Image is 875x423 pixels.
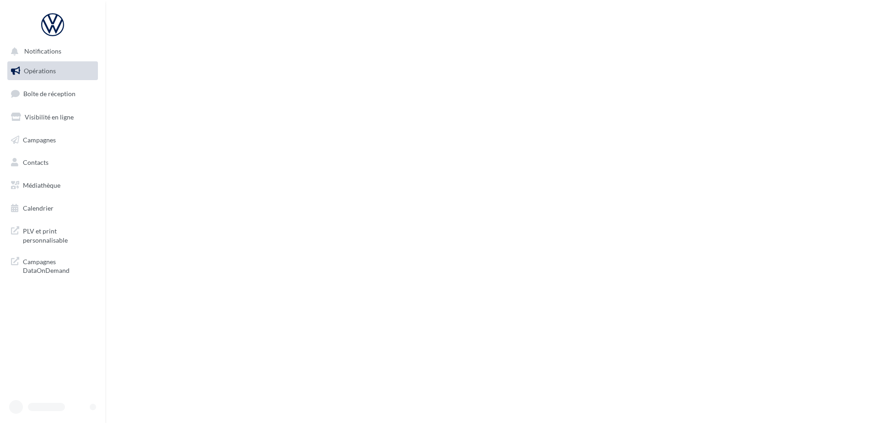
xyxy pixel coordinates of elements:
[23,158,49,166] span: Contacts
[5,108,100,127] a: Visibilité en ligne
[23,255,94,275] span: Campagnes DataOnDemand
[5,252,100,279] a: Campagnes DataOnDemand
[23,181,60,189] span: Médiathèque
[5,153,100,172] a: Contacts
[23,204,54,212] span: Calendrier
[5,221,100,248] a: PLV et print personnalisable
[23,90,76,98] span: Boîte de réception
[5,61,100,81] a: Opérations
[25,113,74,121] span: Visibilité en ligne
[5,176,100,195] a: Médiathèque
[24,67,56,75] span: Opérations
[24,48,61,55] span: Notifications
[5,130,100,150] a: Campagnes
[23,225,94,244] span: PLV et print personnalisable
[5,84,100,103] a: Boîte de réception
[23,136,56,143] span: Campagnes
[5,199,100,218] a: Calendrier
